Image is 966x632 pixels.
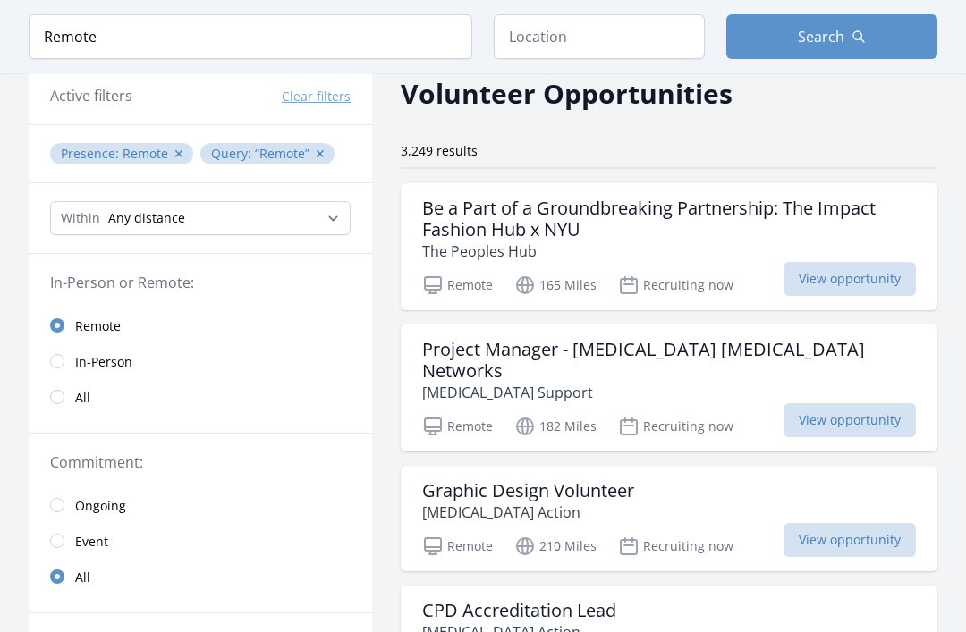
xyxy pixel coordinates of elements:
[784,403,916,437] span: View opportunity
[784,262,916,296] span: View opportunity
[29,14,472,59] input: Keyword
[422,416,493,437] p: Remote
[422,501,634,523] p: [MEDICAL_DATA] Action
[514,274,597,296] p: 165 Miles
[75,353,132,371] span: In-Person
[514,416,597,437] p: 182 Miles
[422,339,916,382] h3: Project Manager - [MEDICAL_DATA] [MEDICAL_DATA] Networks
[174,145,184,163] button: ✕
[422,198,916,240] h3: Be a Part of a Groundbreaking Partnership: The Impact Fashion Hub x NYU
[123,145,168,162] span: Remote
[75,569,90,586] span: All
[75,317,121,335] span: Remote
[618,274,733,296] p: Recruiting now
[211,145,255,162] span: Query :
[255,145,309,162] q: Remote
[514,535,597,557] p: 210 Miles
[726,14,937,59] button: Search
[422,382,916,403] p: [MEDICAL_DATA] Support
[784,523,916,557] span: View opportunity
[29,559,372,594] a: All
[401,324,937,451] a: Project Manager - [MEDICAL_DATA] [MEDICAL_DATA] Networks [MEDICAL_DATA] Support Remote 182 Miles ...
[422,600,616,621] h3: CPD Accreditation Lead
[75,389,90,407] span: All
[422,274,493,296] p: Remote
[61,145,123,162] span: Presence :
[29,379,372,415] a: All
[29,343,372,379] a: In-Person
[315,145,326,163] button: ✕
[50,451,351,473] legend: Commitment:
[29,308,372,343] a: Remote
[494,14,705,59] input: Location
[50,272,351,293] legend: In-Person or Remote:
[50,85,132,106] h3: Active filters
[422,240,916,262] p: The Peoples Hub
[50,201,351,235] select: Search Radius
[798,26,844,47] span: Search
[422,535,493,557] p: Remote
[75,533,108,551] span: Event
[618,535,733,557] p: Recruiting now
[29,523,372,559] a: Event
[282,88,351,105] button: Clear filters
[401,142,478,159] span: 3,249 results
[618,416,733,437] p: Recruiting now
[401,466,937,571] a: Graphic Design Volunteer [MEDICAL_DATA] Action Remote 210 Miles Recruiting now View opportunity
[75,497,126,515] span: Ongoing
[422,480,634,501] h3: Graphic Design Volunteer
[401,73,733,114] h2: Volunteer Opportunities
[29,487,372,523] a: Ongoing
[401,183,937,310] a: Be a Part of a Groundbreaking Partnership: The Impact Fashion Hub x NYU The Peoples Hub Remote 16...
